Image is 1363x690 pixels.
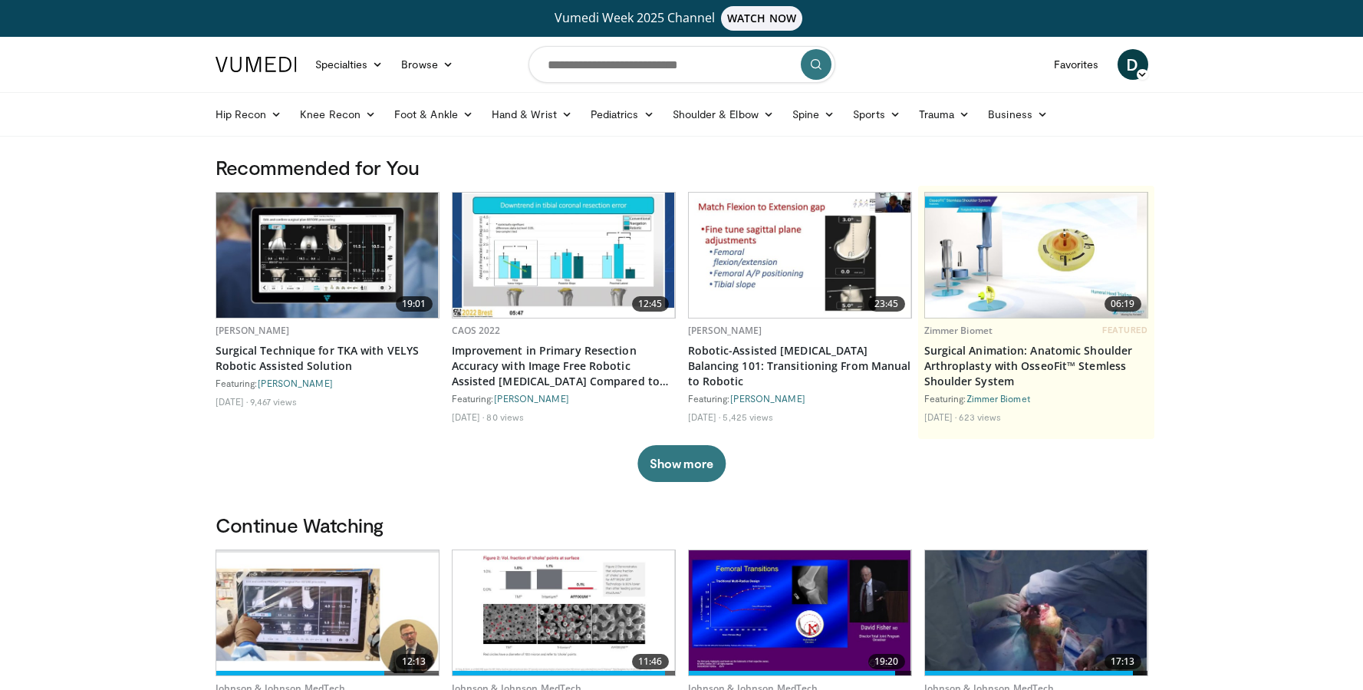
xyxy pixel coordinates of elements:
img: VuMedi Logo [216,57,297,72]
img: 2e84f5b1-a344-45bb-bf05-40b5c6d108d6.620x360_q85_upscale.jpg [453,550,675,675]
img: c67fd6fe-8bbb-4314-9acf-6b45f259eeae.620x360_q85_upscale.jpg [689,193,911,318]
span: 19:20 [868,654,905,669]
img: d2f1f5c7-4d42-4b3c-8b00-625fa3d8e1f2.620x360_q85_upscale.jpg [216,553,439,673]
h3: Recommended for You [216,155,1148,180]
a: Hand & Wrist [482,99,581,130]
li: 5,425 views [723,411,773,423]
button: Show more [637,445,726,482]
input: Search topics, interventions [528,46,835,83]
a: Vumedi Week 2025 ChannelWATCH NOW [218,6,1146,31]
a: Surgical Technique for TKA with VELYS Robotic Assisted Solution [216,343,440,374]
a: 17:13 [925,550,1147,675]
span: 11:46 [632,654,669,669]
img: d367791b-5d96-41de-8d3d-dfa0fe7c9e5a.620x360_q85_upscale.jpg [925,550,1147,675]
div: Featuring: [216,377,440,389]
a: Sports [844,99,910,130]
img: ca14c647-ecd2-4574-9d02-68b4a0b8f4b2.620x360_q85_upscale.jpg [453,193,675,318]
a: Knee Recon [291,99,385,130]
a: 12:45 [453,193,675,318]
a: D [1118,49,1148,80]
span: FEATURED [1102,325,1147,335]
a: Robotic-Assisted [MEDICAL_DATA] Balancing 101: Transitioning From Manual to Robotic [688,343,912,389]
li: [DATE] [452,411,485,423]
span: 06:19 [1105,296,1141,312]
a: Pediatrics [581,99,663,130]
span: 17:13 [1105,654,1141,669]
a: Specialties [306,49,393,80]
a: Business [979,99,1057,130]
a: 12:13 [216,550,439,675]
a: Improvement in Primary Resection Accuracy with Image Free Robotic Assisted [MEDICAL_DATA] Compare... [452,343,676,389]
li: 9,467 views [250,395,297,408]
span: 12:45 [632,296,669,312]
a: [PERSON_NAME] [258,378,333,388]
a: [PERSON_NAME] [216,324,290,337]
a: Favorites [1045,49,1108,80]
a: 11:46 [453,550,675,675]
img: a4ff810a-56fb-4d13-a57f-fdef8c1df373.620x360_q85_upscale.jpg [689,550,911,675]
a: 23:45 [689,193,911,318]
a: [PERSON_NAME] [730,393,805,404]
img: 84e7f812-2061-4fff-86f6-cdff29f66ef4.620x360_q85_upscale.jpg [925,193,1147,318]
a: Zimmer Biomet [924,324,993,337]
span: WATCH NOW [721,6,802,31]
a: [PERSON_NAME] [494,393,569,404]
div: Featuring: [452,392,676,404]
li: 80 views [486,411,524,423]
span: 23:45 [868,296,905,312]
a: Browse [392,49,463,80]
span: 12:13 [396,654,433,669]
a: 06:19 [925,193,1147,318]
li: [DATE] [216,395,249,408]
li: [DATE] [924,411,957,423]
a: Trauma [910,99,979,130]
img: eceb7001-a1fd-4eee-9439-5c217dec2c8d.620x360_q85_upscale.jpg [216,193,439,318]
div: Featuring: [688,392,912,404]
a: Surgical Animation: Anatomic Shoulder Arthroplasty with OsseoFit™ Stemless Shoulder System [924,343,1148,389]
li: [DATE] [688,411,721,423]
a: 19:20 [689,550,911,675]
a: Foot & Ankle [385,99,482,130]
a: Shoulder & Elbow [663,99,783,130]
span: 19:01 [396,296,433,312]
div: Featuring: [924,392,1148,404]
h3: Continue Watching [216,513,1148,537]
a: Spine [783,99,844,130]
a: CAOS 2022 [452,324,501,337]
li: 623 views [959,411,1001,423]
a: 19:01 [216,193,439,318]
a: [PERSON_NAME] [688,324,762,337]
a: Hip Recon [206,99,291,130]
a: Zimmer Biomet [966,393,1030,404]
